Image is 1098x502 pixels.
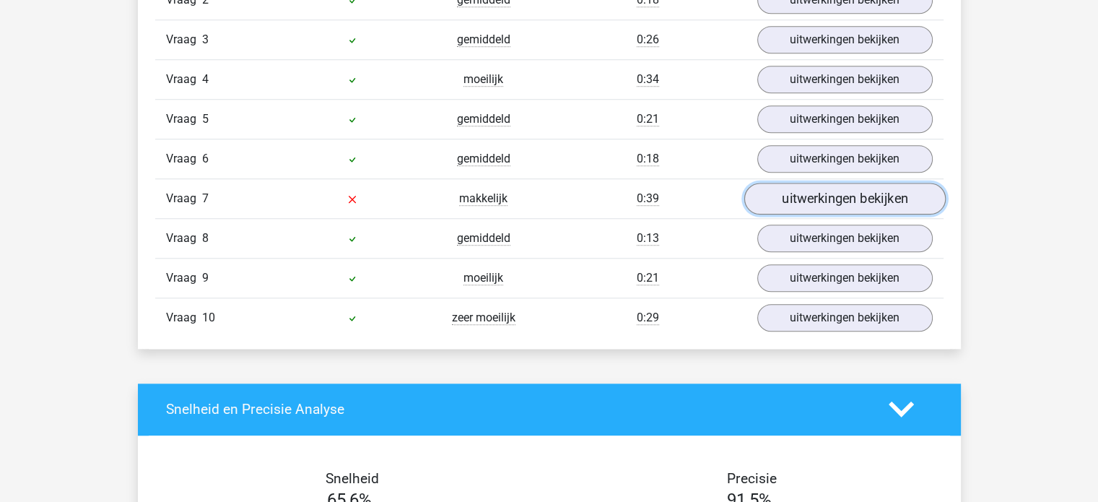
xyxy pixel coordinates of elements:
span: 0:13 [637,231,659,246]
span: 3 [202,33,209,46]
span: Vraag [166,269,202,287]
span: 0:34 [637,72,659,87]
span: moeilijk [463,271,503,285]
a: uitwerkingen bekijken [757,26,933,53]
a: uitwerkingen bekijken [757,145,933,173]
span: gemiddeld [457,152,510,166]
a: uitwerkingen bekijken [757,304,933,332]
h4: Snelheid en Precisie Analyse [166,401,867,417]
span: 9 [202,271,209,285]
span: 0:39 [637,191,659,206]
a: uitwerkingen bekijken [757,225,933,252]
a: uitwerkingen bekijken [757,105,933,133]
span: gemiddeld [457,33,510,47]
span: Vraag [166,309,202,326]
span: 10 [202,311,215,324]
span: makkelijk [459,191,507,206]
span: 6 [202,152,209,165]
span: Vraag [166,71,202,88]
span: Vraag [166,111,202,128]
span: zeer moeilijk [452,311,515,325]
span: moeilijk [463,72,503,87]
span: Vraag [166,31,202,48]
a: uitwerkingen bekijken [744,183,945,215]
h4: Snelheid [166,470,539,487]
span: Vraag [166,150,202,168]
a: uitwerkingen bekijken [757,264,933,292]
span: 0:18 [637,152,659,166]
a: uitwerkingen bekijken [757,66,933,93]
span: 5 [202,112,209,126]
span: 7 [202,191,209,205]
span: Vraag [166,230,202,247]
span: 4 [202,72,209,86]
span: 0:26 [637,33,659,47]
span: 8 [202,231,209,245]
span: gemiddeld [457,112,510,126]
span: Vraag [166,190,202,207]
span: 0:29 [637,311,659,325]
span: gemiddeld [457,231,510,246]
span: 0:21 [637,112,659,126]
h4: Precisie [566,470,938,487]
span: 0:21 [637,271,659,285]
